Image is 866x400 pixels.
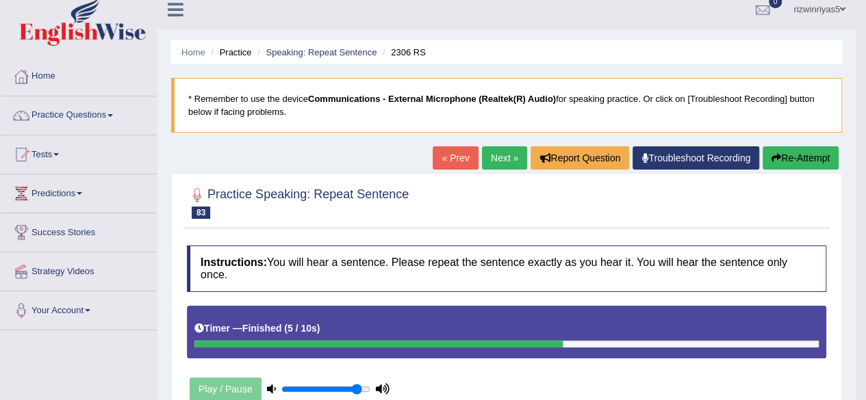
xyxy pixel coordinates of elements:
[1,291,157,325] a: Your Account
[187,185,409,219] h2: Practice Speaking: Repeat Sentence
[181,47,205,57] a: Home
[242,323,282,334] b: Finished
[482,146,527,170] a: Next »
[187,245,826,291] h4: You will hear a sentence. Please repeat the sentence exactly as you hear it. You will hear the se...
[288,323,317,334] b: 5 / 10s
[201,256,267,268] b: Instructions:
[171,78,842,133] blockquote: * Remember to use the device for speaking practice. Or click on [Troubleshoot Recording] button b...
[266,47,377,57] a: Speaking: Repeat Sentence
[1,213,157,248] a: Success Stories
[1,174,157,209] a: Predictions
[207,46,251,59] li: Practice
[379,46,426,59] li: 2306 RS
[531,146,629,170] button: Report Question
[192,206,210,219] span: 83
[194,323,320,334] h5: Timer —
[1,57,157,92] a: Home
[1,135,157,170] a: Tests
[284,323,288,334] b: (
[317,323,320,334] b: )
[1,96,157,131] a: Practice Questions
[433,146,478,170] a: « Prev
[633,146,759,170] a: Troubleshoot Recording
[763,146,839,170] button: Re-Attempt
[308,94,556,104] b: Communications - External Microphone (Realtek(R) Audio)
[1,252,157,286] a: Strategy Videos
